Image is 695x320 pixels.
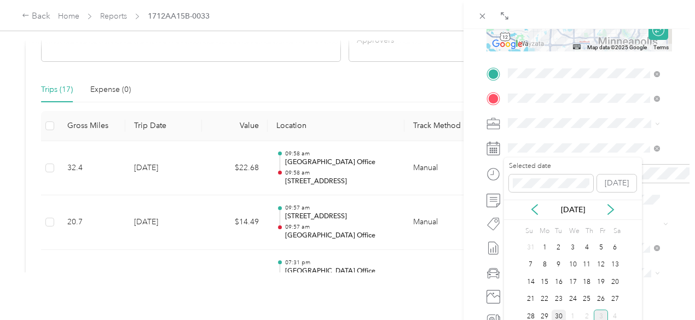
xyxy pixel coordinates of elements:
[594,241,608,254] div: 5
[580,258,594,272] div: 11
[566,258,580,272] div: 10
[580,275,594,289] div: 18
[653,44,669,50] a: Terms (opens in new tab)
[524,241,538,254] div: 31
[612,224,622,239] div: Sa
[580,241,594,254] div: 4
[552,258,566,272] div: 9
[509,161,594,171] label: Selected date
[587,44,647,50] span: Map data ©2025 Google
[489,37,525,51] img: Google
[489,37,525,51] a: Open this area in Google Maps (opens a new window)
[537,241,552,254] div: 1
[553,224,564,239] div: Tu
[524,224,534,239] div: Su
[580,293,594,306] div: 25
[594,293,608,306] div: 26
[594,258,608,272] div: 12
[634,259,695,320] iframe: Everlance-gr Chat Button Frame
[537,224,549,239] div: Mo
[537,293,552,306] div: 22
[594,275,608,289] div: 19
[537,258,552,272] div: 8
[566,241,580,254] div: 3
[524,275,538,289] div: 14
[566,275,580,289] div: 17
[583,224,594,239] div: Th
[552,293,566,306] div: 23
[524,258,538,272] div: 7
[608,241,622,254] div: 6
[608,258,622,272] div: 13
[524,293,538,306] div: 21
[573,44,581,49] button: Keyboard shortcuts
[550,204,596,216] p: [DATE]
[566,293,580,306] div: 24
[552,275,566,289] div: 16
[598,224,608,239] div: Fr
[608,275,622,289] div: 20
[537,275,552,289] div: 15
[552,241,566,254] div: 2
[597,174,636,192] button: [DATE]
[567,224,580,239] div: We
[608,293,622,306] div: 27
